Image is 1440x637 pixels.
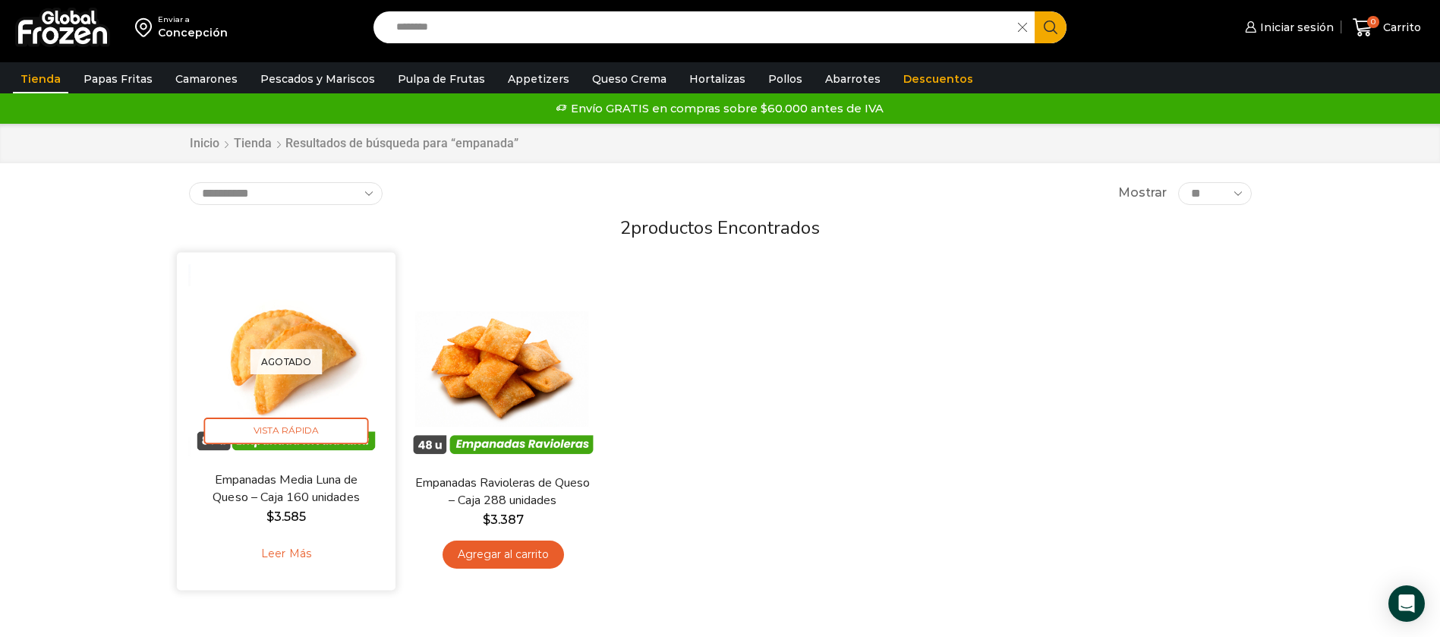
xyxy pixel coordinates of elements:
[266,509,273,524] span: $
[253,65,383,93] a: Pescados y Mariscos
[238,538,334,570] a: Leé más sobre “Empanadas Media Luna de Queso - Caja 160 unidades”
[158,14,228,25] div: Enviar a
[1367,16,1379,28] span: 0
[1241,12,1334,43] a: Iniciar sesión
[76,65,160,93] a: Papas Fritas
[233,135,273,153] a: Tienda
[135,14,158,40] img: address-field-icon.svg
[500,65,577,93] a: Appetizers
[483,512,524,527] bdi: 3.387
[285,136,518,150] h1: Resultados de búsqueda para “empanada”
[1349,10,1425,46] a: 0 Carrito
[13,65,68,93] a: Tienda
[896,65,981,93] a: Descuentos
[197,471,373,507] a: Empanadas Media Luna de Queso – Caja 160 unidades
[443,541,564,569] a: Agregar al carrito: “Empanadas Ravioleras de Queso - Caja 288 unidades”
[1388,585,1425,622] div: Open Intercom Messenger
[818,65,888,93] a: Abarrotes
[168,65,245,93] a: Camarones
[620,216,631,240] span: 2
[189,135,518,153] nav: Breadcrumb
[1256,20,1334,35] span: Iniciar sesión
[390,65,493,93] a: Pulpa de Frutas
[158,25,228,40] div: Concepción
[761,65,810,93] a: Pollos
[483,512,490,527] span: $
[1035,11,1067,43] button: Search button
[631,216,820,240] span: productos encontrados
[189,135,220,153] a: Inicio
[266,509,305,524] bdi: 3.585
[1118,184,1167,202] span: Mostrar
[189,182,383,205] select: Pedido de la tienda
[415,475,590,509] a: Empanadas Ravioleras de Queso – Caja 288 unidades
[203,418,368,444] span: Vista Rápida
[585,65,674,93] a: Queso Crema
[682,65,753,93] a: Hortalizas
[250,349,322,374] p: Agotado
[1379,20,1421,35] span: Carrito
